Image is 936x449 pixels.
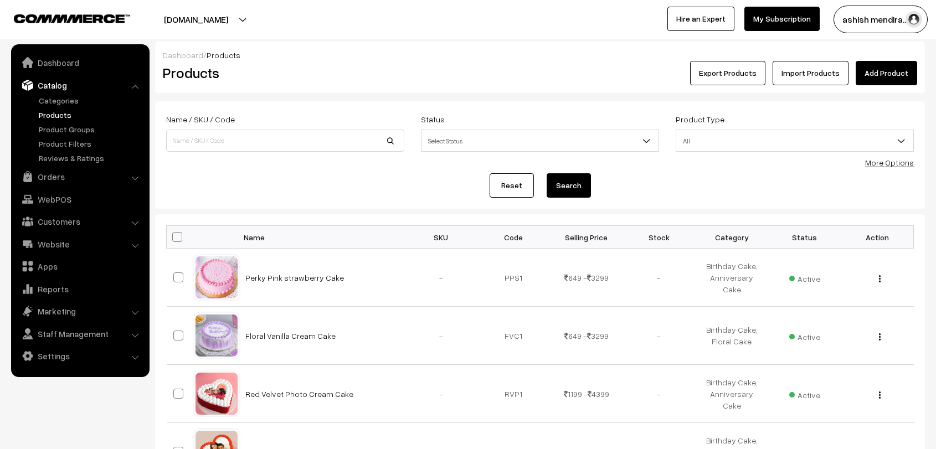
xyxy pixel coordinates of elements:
[421,113,445,125] label: Status
[36,109,146,121] a: Products
[841,226,913,249] th: Action
[623,249,695,307] td: -
[789,270,820,285] span: Active
[14,324,146,344] a: Staff Management
[166,113,235,125] label: Name / SKU / Code
[696,226,768,249] th: Category
[879,391,881,399] img: Menu
[879,275,881,282] img: Menu
[490,173,534,198] a: Reset
[477,226,550,249] th: Code
[14,75,146,95] a: Catalog
[623,307,695,365] td: -
[421,131,659,151] span: Select Status
[773,61,848,85] a: Import Products
[906,11,922,28] img: user
[14,256,146,276] a: Apps
[245,331,336,340] a: Floral Vanilla Cream Cake
[14,189,146,209] a: WebPOS
[163,49,917,61] div: /
[14,234,146,254] a: Website
[856,61,917,85] a: Add Product
[166,130,404,152] input: Name / SKU / Code
[834,6,928,33] button: ashish mendira…
[36,95,146,106] a: Categories
[676,131,913,151] span: All
[550,365,623,423] td: 1199 - 4399
[14,167,146,187] a: Orders
[550,307,623,365] td: 649 - 3299
[477,365,550,423] td: RVP1
[550,249,623,307] td: 649 - 3299
[14,53,146,73] a: Dashboard
[245,273,344,282] a: Perky Pink strawberry Cake
[405,307,477,365] td: -
[14,301,146,321] a: Marketing
[623,365,695,423] td: -
[676,130,914,152] span: All
[696,249,768,307] td: Birthday Cake, Anniversary Cake
[696,365,768,423] td: Birthday Cake, Anniversary Cake
[36,152,146,164] a: Reviews & Ratings
[865,158,914,167] a: More Options
[14,11,111,24] a: COMMMERCE
[477,249,550,307] td: PPS1
[547,173,591,198] button: Search
[477,307,550,365] td: FVC1
[14,279,146,299] a: Reports
[405,365,477,423] td: -
[789,386,820,401] span: Active
[207,50,240,60] span: Products
[163,50,203,60] a: Dashboard
[405,249,477,307] td: -
[789,328,820,343] span: Active
[36,123,146,135] a: Product Groups
[245,389,353,399] a: Red Velvet Photo Cream Cake
[421,130,659,152] span: Select Status
[550,226,623,249] th: Selling Price
[696,307,768,365] td: Birthday Cake, Floral Cake
[239,226,405,249] th: Name
[690,61,765,85] button: Export Products
[744,7,820,31] a: My Subscription
[163,64,403,81] h2: Products
[879,333,881,340] img: Menu
[676,113,724,125] label: Product Type
[768,226,841,249] th: Status
[667,7,734,31] a: Hire an Expert
[14,211,146,231] a: Customers
[405,226,477,249] th: SKU
[14,14,130,23] img: COMMMERCE
[125,6,267,33] button: [DOMAIN_NAME]
[36,138,146,149] a: Product Filters
[14,346,146,366] a: Settings
[623,226,695,249] th: Stock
